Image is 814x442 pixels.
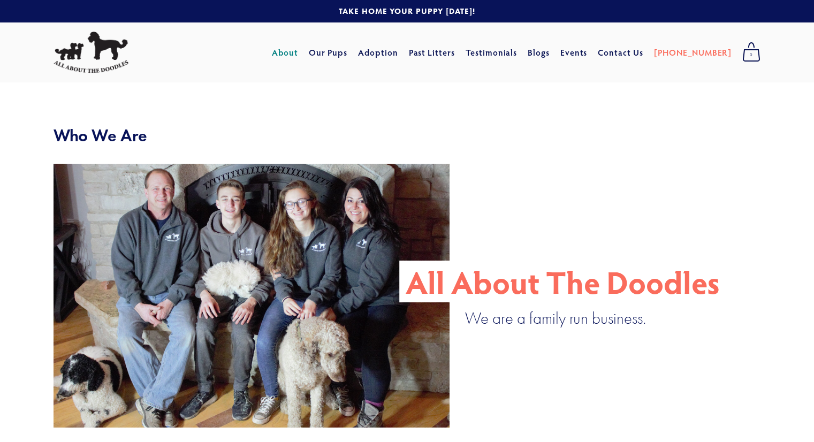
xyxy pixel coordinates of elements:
a: 0 items in cart [737,39,766,66]
a: Adoption [358,43,398,62]
p: We are a family run business. [465,309,745,329]
a: Testimonials [466,43,518,62]
img: All About The Doodles [54,32,128,73]
a: Past Litters [409,47,455,58]
a: Blogs [528,43,550,62]
a: Contact Us [598,43,643,62]
span: 0 [742,48,760,62]
h2: Who We Are [54,125,760,146]
p: All About The Doodles [406,261,720,302]
a: [PHONE_NUMBER] [654,43,732,62]
a: Our Pups [309,43,348,62]
a: Events [560,43,588,62]
a: About [272,43,298,62]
